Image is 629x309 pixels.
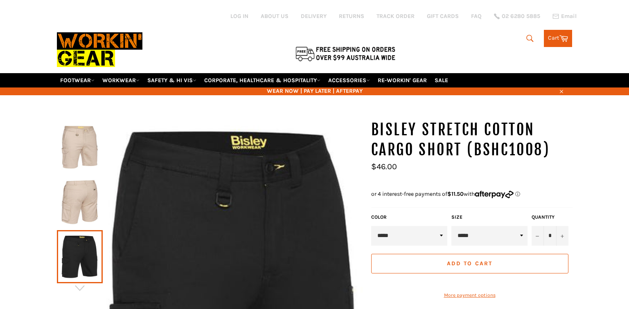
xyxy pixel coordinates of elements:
[325,73,373,87] a: ACCESSORIES
[144,73,200,87] a: SAFETY & HI VIS
[339,12,364,20] a: RETURNS
[376,12,415,20] a: TRACK ORDER
[201,73,324,87] a: CORPORATE, HEALTHCARE & HOSPITALITY
[374,73,430,87] a: RE-WORKIN' GEAR
[471,12,482,20] a: FAQ
[261,12,289,20] a: ABOUT US
[494,13,540,19] a: 02 6280 5885
[431,73,451,87] a: SALE
[61,125,99,170] img: BISLEY Stretch Cotton Cargo Short (BSHC1008) - Workin' Gear
[61,179,99,224] img: BISLEY Stretch Cotton Cargo Short (BSHC1008) - Workin' Gear
[99,73,143,87] a: WORKWEAR
[451,214,528,221] label: Size
[371,120,573,160] h1: BISLEY Stretch Cotton Cargo Short (BSHC1008)
[57,27,142,73] img: Workin Gear leaders in Workwear, Safety Boots, PPE, Uniforms. Australia's No.1 in Workwear
[552,13,577,20] a: Email
[502,13,540,19] span: 02 6280 5885
[544,30,572,47] a: Cart
[561,13,577,19] span: Email
[532,226,544,246] button: Reduce item quantity by one
[57,73,98,87] a: FOOTWEAR
[371,214,447,221] label: Color
[57,87,573,95] span: WEAR NOW | PAY LATER | AFTERPAY
[371,254,568,273] button: Add to Cart
[556,226,568,246] button: Increase item quantity by one
[294,45,397,62] img: Flat $9.95 shipping Australia wide
[371,162,397,171] span: $46.00
[532,214,568,221] label: Quantity
[371,292,568,299] a: More payment options
[447,260,492,267] span: Add to Cart
[427,12,459,20] a: GIFT CARDS
[301,12,327,20] a: DELIVERY
[230,13,248,20] a: Log in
